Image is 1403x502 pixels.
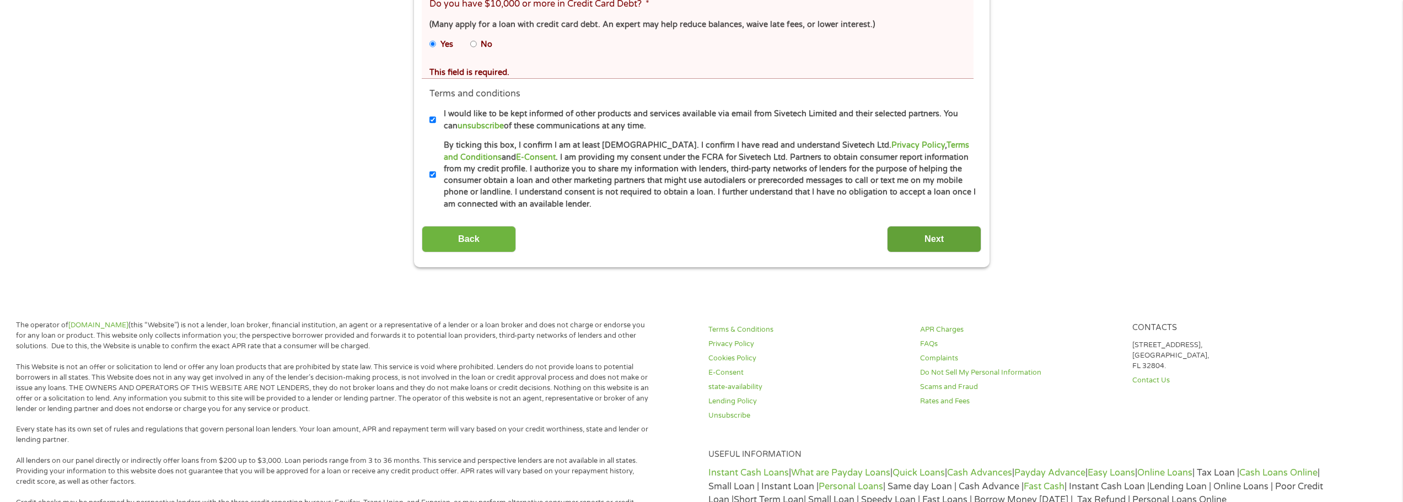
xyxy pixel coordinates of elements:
[16,320,652,352] p: The operator of (this “Website”) is not a lender, loan broker, financial institution, an agent or...
[429,19,965,31] div: (Many apply for a loan with credit card debt. An expert may help reduce balances, waive late fees...
[920,368,1119,378] a: Do Not Sell My Personal Information
[440,39,453,51] label: Yes
[708,325,907,335] a: Terms & Conditions
[708,450,1331,460] h4: Useful Information
[708,467,789,478] a: Instant Cash Loans
[1137,467,1192,478] a: Online Loans
[708,353,907,364] a: Cookies Policy
[819,481,883,492] a: Personal Loans
[708,411,907,421] a: Unsubscribe
[791,467,890,478] a: What are Payday Loans
[920,325,1119,335] a: APR Charges
[1024,481,1065,492] a: Fast Cash
[708,339,907,349] a: Privacy Policy
[708,396,907,407] a: Lending Policy
[16,362,652,414] p: This Website is not an offer or solicitation to lend or offer any loan products that are prohibit...
[887,226,981,253] input: Next
[1239,467,1318,478] a: Cash Loans Online
[436,108,977,132] label: I would like to be kept informed of other products and services available via email from Sivetech...
[516,153,556,162] a: E-Consent
[444,141,969,161] a: Terms and Conditions
[920,396,1119,407] a: Rates and Fees
[1088,467,1135,478] a: Easy Loans
[429,67,965,79] div: This field is required.
[708,382,907,392] a: state-availability
[891,141,945,150] a: Privacy Policy
[16,456,652,487] p: All lenders on our panel directly or indirectly offer loans from $200 up to $3,000. Loan periods ...
[68,321,128,330] a: [DOMAIN_NAME]
[436,139,977,210] label: By ticking this box, I confirm I am at least [DEMOGRAPHIC_DATA]. I confirm I have read and unders...
[920,339,1119,349] a: FAQs
[1132,375,1331,386] a: Contact Us
[947,467,1012,478] a: Cash Advances
[1132,323,1331,333] h4: Contacts
[893,467,945,478] a: Quick Loans
[458,121,504,131] a: unsubscribe
[1014,467,1085,478] a: Payday Advance
[920,353,1119,364] a: Complaints
[1132,340,1331,371] p: [STREET_ADDRESS], [GEOGRAPHIC_DATA], FL 32804.
[920,382,1119,392] a: Scams and Fraud
[422,226,516,253] input: Back
[708,368,907,378] a: E-Consent
[16,424,652,445] p: Every state has its own set of rules and regulations that govern personal loan lenders. Your loan...
[481,39,492,51] label: No
[429,88,520,100] label: Terms and conditions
